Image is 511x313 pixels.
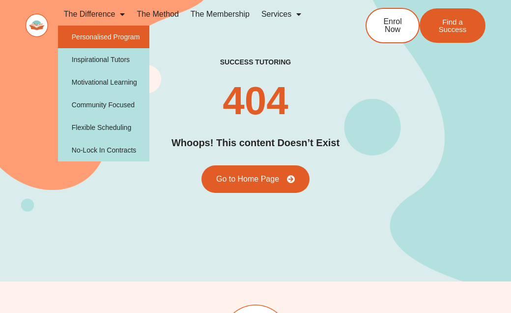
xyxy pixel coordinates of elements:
a: Flexible Scheduling [58,116,150,139]
a: Enrol Now [366,8,420,43]
iframe: Chat Widget [342,202,511,313]
a: No-Lock In Contracts [58,139,150,161]
a: The Membership [185,3,255,26]
a: The Difference [58,3,131,26]
span: Enrol Now [381,18,404,33]
a: Community Focused [58,94,150,116]
a: Go to Home Page [201,165,310,193]
span: Go to Home Page [216,175,279,183]
a: Inspirational Tutors [58,48,150,71]
ul: The Difference [58,26,150,161]
a: Find a Success [420,8,485,43]
h2: success tutoring [220,58,291,66]
h2: Whoops! This content Doesn’t Exist [171,135,340,151]
a: The Method [131,3,184,26]
a: Services [255,3,307,26]
nav: Menu [58,3,339,48]
h2: 404 [223,81,288,121]
span: Find a Success [434,18,471,33]
a: Motivational Learning [58,71,150,94]
a: Personalised Program [58,26,150,48]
